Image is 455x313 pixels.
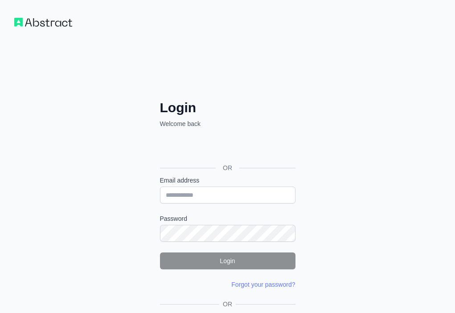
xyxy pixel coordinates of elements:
button: Login [160,252,295,269]
label: Email address [160,176,295,185]
iframe: Przycisk Zaloguj się przez Google [156,138,298,158]
img: Workflow [14,18,72,27]
span: OR [216,163,239,172]
span: OR [219,300,236,309]
a: Forgot your password? [231,281,295,288]
h2: Login [160,100,295,116]
p: Welcome back [160,119,295,128]
label: Password [160,214,295,223]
